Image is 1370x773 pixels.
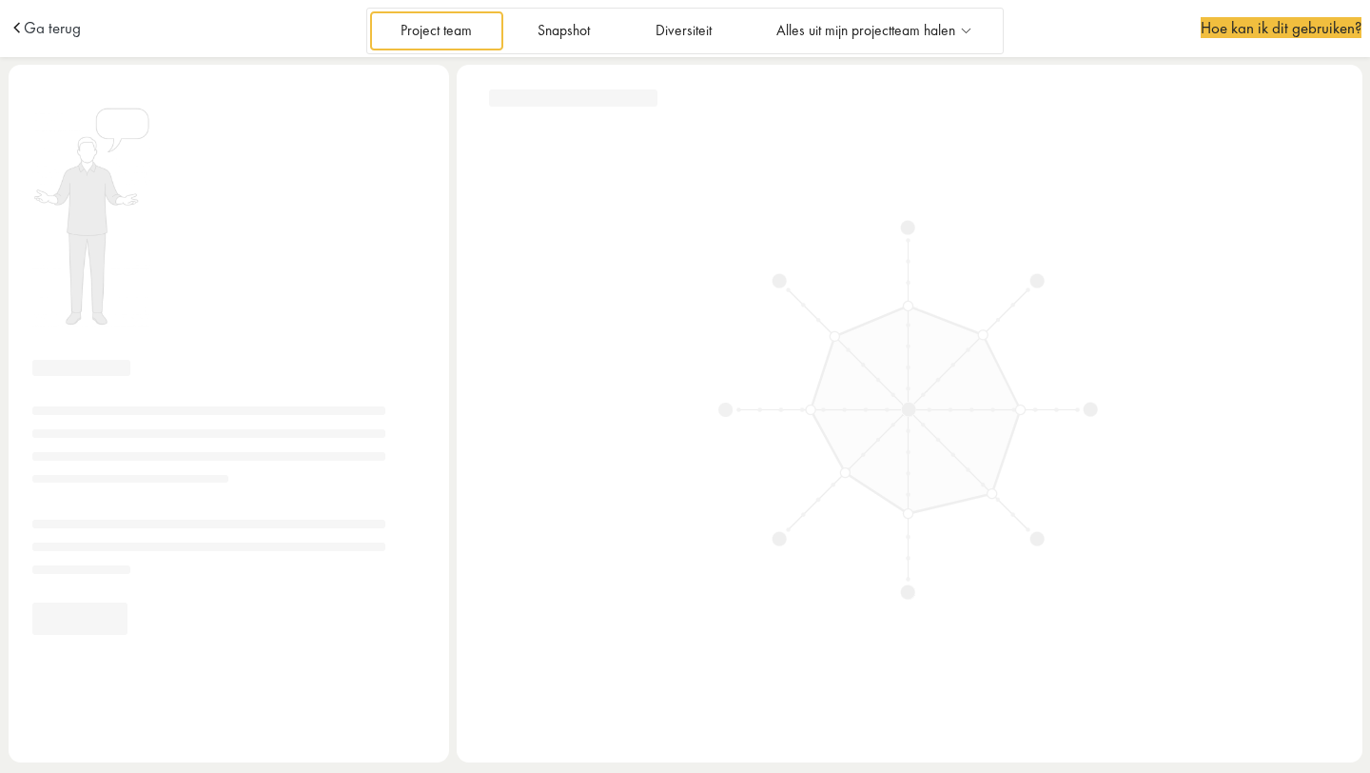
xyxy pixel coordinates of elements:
[24,20,81,36] a: Ga terug
[506,11,620,50] a: Snapshot
[624,11,742,50] a: Diversiteit
[1201,17,1361,38] span: Hoe kan ik dit gebruiken?
[32,106,150,328] img: humaniser.png
[776,23,955,39] span: Alles uit mijn projectteam halen
[370,11,503,50] a: Project team
[746,11,1001,50] a: Alles uit mijn projectteam halen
